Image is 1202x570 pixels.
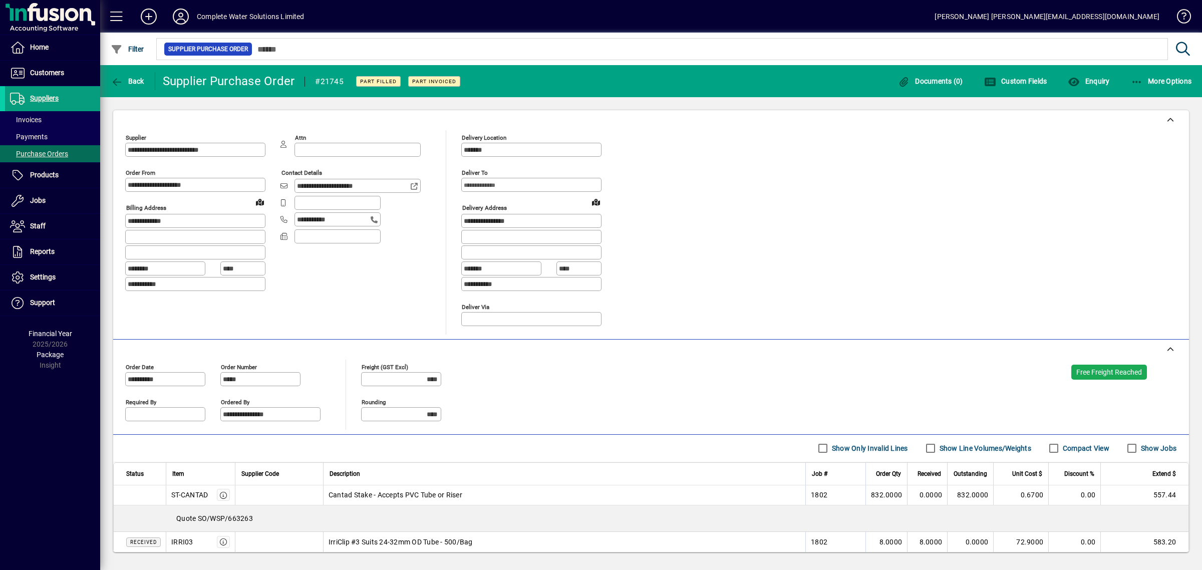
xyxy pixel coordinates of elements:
mat-label: Order date [126,363,154,370]
td: 0.00 [1048,485,1100,505]
td: 0.0000 [947,532,993,552]
mat-label: Supplier [126,134,146,141]
td: 832.0000 [865,485,907,505]
button: More Options [1128,72,1194,90]
button: Profile [165,8,197,26]
mat-label: Order from [126,169,155,176]
span: Support [30,299,55,307]
span: Reports [30,247,55,255]
span: Part Invoiced [412,78,456,85]
a: View on map [588,194,604,210]
button: Back [108,72,147,90]
td: 832.0000 [947,485,993,505]
span: Item [172,468,184,479]
a: Staff [5,214,100,239]
mat-label: Required by [126,398,156,405]
span: Description [330,468,360,479]
a: Knowledge Base [1169,2,1189,35]
mat-label: Delivery Location [462,134,506,141]
td: 0.0000 [907,485,947,505]
span: Status [126,468,144,479]
span: Received [130,539,157,545]
button: Custom Fields [982,72,1050,90]
td: 557.44 [1100,485,1188,505]
span: Job # [812,468,827,479]
mat-label: Order number [221,363,257,370]
span: Customers [30,69,64,77]
a: Purchase Orders [5,145,100,162]
a: Jobs [5,188,100,213]
span: Purchase Orders [10,150,68,158]
span: Invoices [10,116,42,124]
a: Settings [5,265,100,290]
label: Show Jobs [1139,443,1176,453]
span: Supplier Purchase Order [168,44,248,54]
span: Custom Fields [984,77,1047,85]
a: Home [5,35,100,60]
span: Filter [111,45,144,53]
label: Show Line Volumes/Weights [938,443,1031,453]
span: Package [37,351,64,359]
div: ST-CANTAD [171,490,208,500]
span: IrriClip #3 Suits 24-32mm OD Tube - 500/Bag [329,537,473,547]
a: Support [5,291,100,316]
span: Back [111,77,144,85]
span: Discount % [1064,468,1094,479]
span: Documents (0) [898,77,963,85]
mat-label: Attn [295,134,306,141]
a: Customers [5,61,100,86]
mat-label: Rounding [362,398,386,405]
span: 1802 [811,537,827,547]
mat-label: Ordered by [221,398,249,405]
label: Show Only Invalid Lines [830,443,908,453]
td: 583.20 [1100,532,1188,552]
span: Order Qty [876,468,901,479]
div: Supplier Purchase Order [163,73,295,89]
span: Unit Cost $ [1012,468,1042,479]
span: Part Filled [360,78,397,85]
span: More Options [1131,77,1192,85]
td: 72.9000 [993,532,1048,552]
mat-label: Deliver via [462,303,489,310]
span: Suppliers [30,94,59,102]
div: Quote SO/WSP/663263 [114,505,1188,531]
a: Reports [5,239,100,264]
span: Outstanding [954,468,987,479]
td: 8.0000 [865,532,907,552]
mat-label: Freight (GST excl) [362,363,408,370]
button: Add [133,8,165,26]
span: Staff [30,222,46,230]
span: Enquiry [1068,77,1109,85]
label: Compact View [1061,443,1109,453]
span: Jobs [30,196,46,204]
span: Received [918,468,941,479]
div: #21745 [315,74,344,90]
span: Payments [10,133,48,141]
button: Documents (0) [895,72,966,90]
td: 0.6700 [993,485,1048,505]
td: 8.0000 [907,532,947,552]
span: Settings [30,273,56,281]
a: Payments [5,128,100,145]
div: Complete Water Solutions Limited [197,9,305,25]
button: Filter [108,40,147,58]
span: Free Freight Reached [1076,368,1142,376]
button: Enquiry [1065,72,1112,90]
span: Cantad Stake - Accepts PVC Tube or Riser [329,490,462,500]
mat-label: Deliver To [462,169,488,176]
span: 1802 [811,490,827,500]
span: Extend $ [1152,468,1176,479]
a: View on map [252,194,268,210]
a: Products [5,163,100,188]
a: Invoices [5,111,100,128]
span: Home [30,43,49,51]
app-page-header-button: Back [100,72,155,90]
span: Supplier Code [241,468,279,479]
div: IRRI03 [171,537,193,547]
div: [PERSON_NAME] [PERSON_NAME][EMAIL_ADDRESS][DOMAIN_NAME] [935,9,1159,25]
span: Products [30,171,59,179]
td: 0.00 [1048,532,1100,552]
span: Financial Year [29,330,72,338]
